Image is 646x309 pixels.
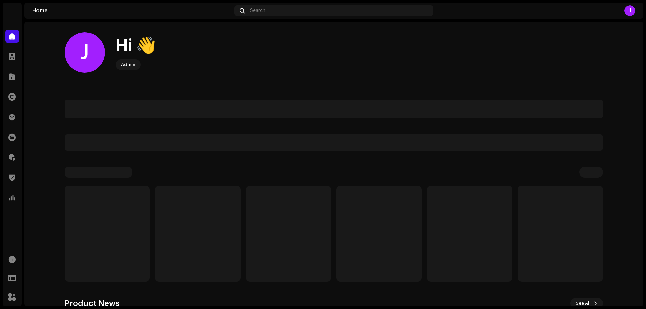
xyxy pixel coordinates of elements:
[65,298,120,309] h3: Product News
[624,5,635,16] div: J
[32,8,231,13] div: Home
[250,8,265,13] span: Search
[116,35,156,56] div: Hi 👋
[121,61,135,69] div: Admin
[570,298,603,309] button: See All
[65,32,105,73] div: J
